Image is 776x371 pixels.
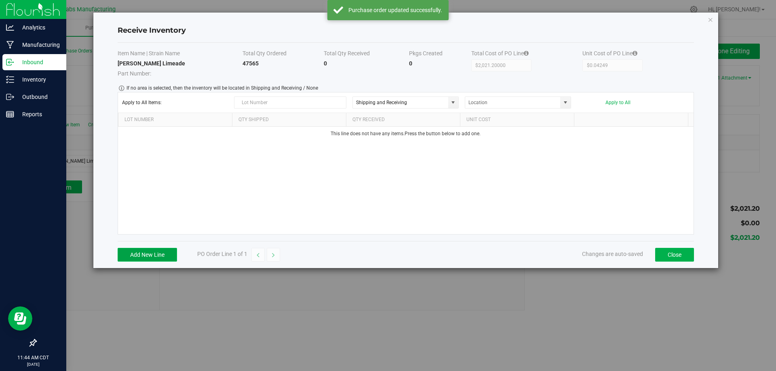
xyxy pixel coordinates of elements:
span: If no area is selected, then the inventory will be located in Shipping and Receiving / None [127,84,318,92]
p: Manufacturing [14,40,63,50]
button: Close modal [708,15,713,24]
input: NO DATA FOUND [465,97,561,108]
p: [DATE] [4,361,63,367]
span: PO Order Line 1 of 1 [197,251,247,257]
span: Part Number: [118,70,151,77]
inline-svg: Analytics [6,23,14,31]
th: Qty Received [346,113,460,127]
th: Unit Cost of PO Line [582,49,694,59]
span: Apply to All Items: [122,100,228,105]
p: Analytics [14,23,63,32]
h4: Receive Inventory [118,25,694,36]
inline-svg: Manufacturing [6,41,14,49]
td: This line does not have any items. Press the button below to add one. [118,127,694,141]
button: Close [655,248,694,262]
th: Pkgs Created [409,49,471,59]
div: Purchase order updated successfully. [348,6,443,14]
strong: 0 [324,60,327,67]
button: Apply to All [605,100,630,105]
inline-svg: Inbound [6,58,14,66]
button: Add New Line [118,248,177,262]
input: Area [353,97,448,108]
p: Inbound [14,57,63,67]
strong: [PERSON_NAME] Limeade [118,60,185,67]
inline-svg: Reports [6,110,14,118]
th: Total Qty Received [324,49,409,59]
input: Lot Number [234,96,346,109]
strong: 0 [409,60,412,67]
p: Reports [14,109,63,119]
th: Total Qty Ordered [242,49,324,59]
inline-svg: Inventory [6,75,14,84]
p: Inventory [14,75,63,84]
p: Outbound [14,92,63,102]
th: Lot Number [118,113,232,127]
inline-svg: Outbound [6,93,14,101]
i: Specifying a total cost will update all item costs. [524,50,529,56]
th: Total Cost of PO Line [471,49,582,59]
span: Changes are auto-saved [582,251,643,257]
th: Unit Cost [460,113,574,127]
th: Qty Shipped [232,113,346,127]
i: Specifying a total cost will update all item costs. [633,50,637,56]
strong: 47565 [242,60,259,67]
th: Item Name | Strain Name [118,49,242,59]
p: 11:44 AM CDT [4,354,63,361]
iframe: Resource center [8,306,32,331]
